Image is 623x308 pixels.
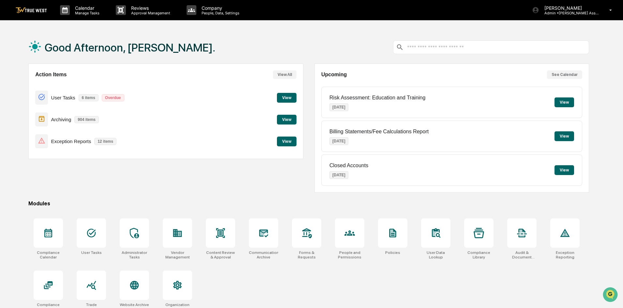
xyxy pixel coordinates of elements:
[329,129,429,135] p: Billing Statements/Fee Calculations Report
[13,82,42,89] span: Preclearance
[45,80,84,91] a: 🗄️Attestations
[35,72,67,78] h2: Action Items
[54,82,81,89] span: Attestations
[46,110,79,115] a: Powered byPylon
[321,72,347,78] h2: Upcoming
[539,11,600,15] p: Admin • [PERSON_NAME] Asset Management
[550,250,580,259] div: Exception Reporting
[292,250,321,259] div: Forms & Requests
[70,11,103,15] p: Manage Tasks
[7,14,119,24] p: How can we help?
[4,92,44,104] a: 🔎Data Lookup
[102,94,124,101] p: Overdue
[65,110,79,115] span: Pylon
[196,11,243,15] p: People, Data, Settings
[94,138,116,145] p: 12 items
[70,5,103,11] p: Calendar
[555,165,574,175] button: View
[34,250,63,259] div: Compliance Calendar
[51,95,75,100] p: User Tasks
[22,56,83,62] div: We're available if you need us!
[539,5,600,11] p: [PERSON_NAME]
[111,52,119,60] button: Start new chat
[277,116,296,122] a: View
[126,11,174,15] p: Approval Management
[126,5,174,11] p: Reviews
[277,138,296,144] a: View
[385,250,400,255] div: Policies
[464,250,494,259] div: Compliance Library
[74,116,99,123] p: 904 items
[602,286,620,304] iframe: Open customer support
[507,250,537,259] div: Audit & Document Logs
[329,137,348,145] p: [DATE]
[329,163,368,169] p: Closed Accounts
[28,200,589,207] div: Modules
[277,137,296,146] button: View
[120,250,149,259] div: Administrator Tasks
[277,93,296,103] button: View
[273,70,296,79] button: View All
[329,103,348,111] p: [DATE]
[196,5,243,11] p: Company
[7,83,12,88] div: 🖐️
[13,95,41,101] span: Data Lookup
[16,7,47,13] img: logo
[51,117,71,122] p: Archiving
[329,95,425,101] p: Risk Assessment: Education and Training
[7,50,18,62] img: 1746055101610-c473b297-6a78-478c-a979-82029cc54cd1
[555,97,574,107] button: View
[120,302,149,307] div: Website Archive
[277,94,296,100] a: View
[47,83,53,88] div: 🗄️
[547,70,582,79] button: See Calendar
[329,171,348,179] p: [DATE]
[421,250,450,259] div: User Data Lookup
[277,115,296,125] button: View
[335,250,364,259] div: People and Permissions
[555,131,574,141] button: View
[206,250,235,259] div: Content Review & Approval
[7,95,12,100] div: 🔎
[51,139,91,144] p: Exception Reports
[4,80,45,91] a: 🖐️Preclearance
[79,94,99,101] p: 6 items
[45,41,215,54] h1: Good Afternoon, [PERSON_NAME].
[22,50,107,56] div: Start new chat
[249,250,278,259] div: Communications Archive
[81,250,102,255] div: User Tasks
[163,250,192,259] div: Vendor Management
